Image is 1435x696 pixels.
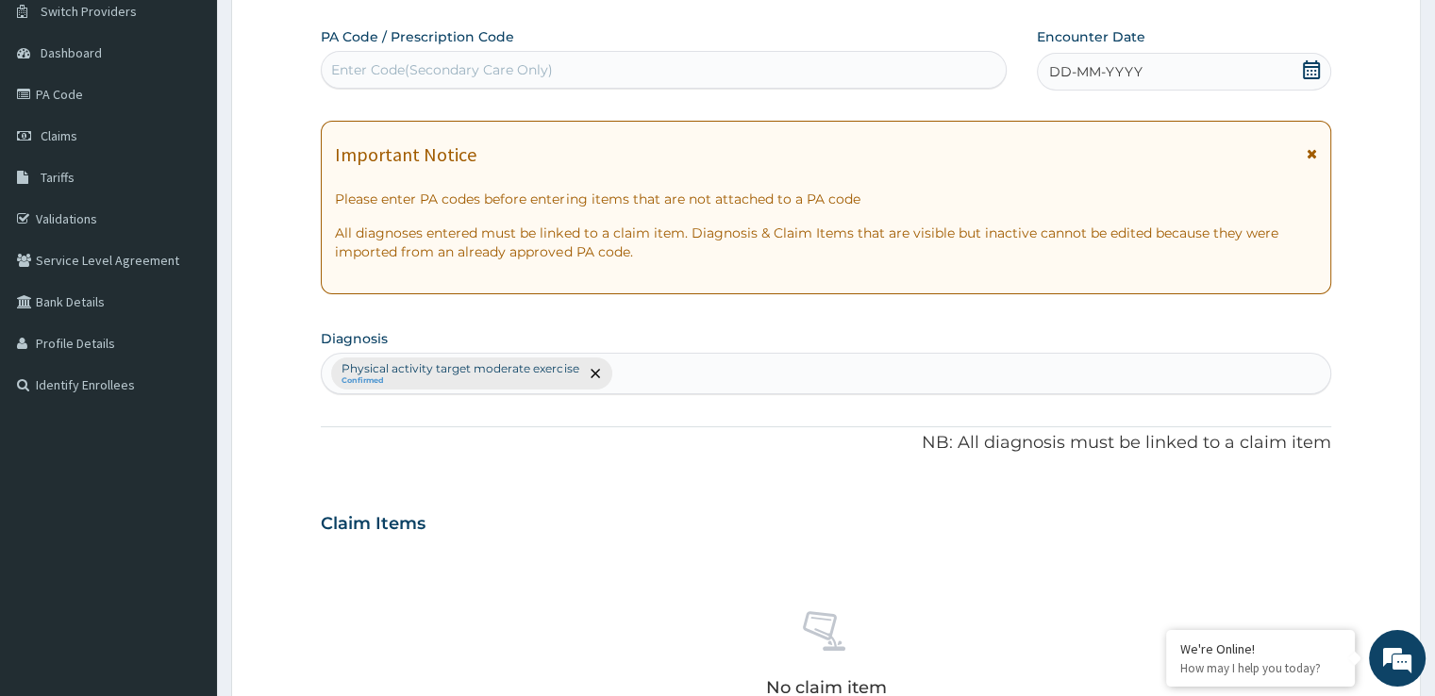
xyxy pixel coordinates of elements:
[98,106,317,130] div: Chat with us now
[309,9,355,55] div: Minimize live chat window
[41,3,137,20] span: Switch Providers
[335,190,1316,208] p: Please enter PA codes before entering items that are not attached to a PA code
[109,221,260,411] span: We're online!
[331,60,553,79] div: Enter Code(Secondary Care Only)
[1037,27,1145,46] label: Encounter Date
[1049,62,1143,81] span: DD-MM-YYYY
[41,127,77,144] span: Claims
[321,27,514,46] label: PA Code / Prescription Code
[41,169,75,186] span: Tariffs
[335,144,476,165] h1: Important Notice
[41,44,102,61] span: Dashboard
[9,481,359,547] textarea: Type your message and hit 'Enter'
[1180,640,1341,657] div: We're Online!
[321,514,425,535] h3: Claim Items
[321,329,388,348] label: Diagnosis
[35,94,76,141] img: d_794563401_company_1708531726252_794563401
[335,224,1316,261] p: All diagnoses entered must be linked to a claim item. Diagnosis & Claim Items that are visible bu...
[1180,660,1341,676] p: How may I help you today?
[321,431,1330,456] p: NB: All diagnosis must be linked to a claim item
